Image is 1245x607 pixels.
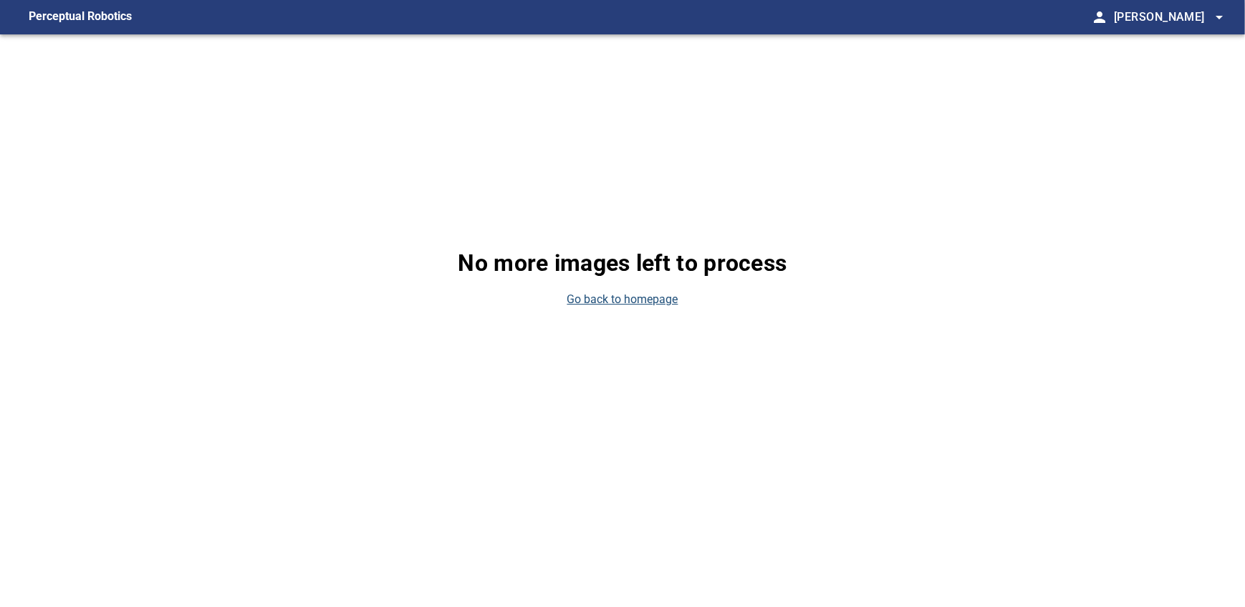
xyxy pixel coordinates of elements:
a: Go back to homepage [567,292,678,308]
span: arrow_drop_down [1211,9,1228,26]
figcaption: Perceptual Robotics [29,6,132,29]
p: No more images left to process [458,246,787,280]
span: [PERSON_NAME] [1114,7,1228,27]
button: [PERSON_NAME] [1108,3,1228,32]
span: person [1091,9,1108,26]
